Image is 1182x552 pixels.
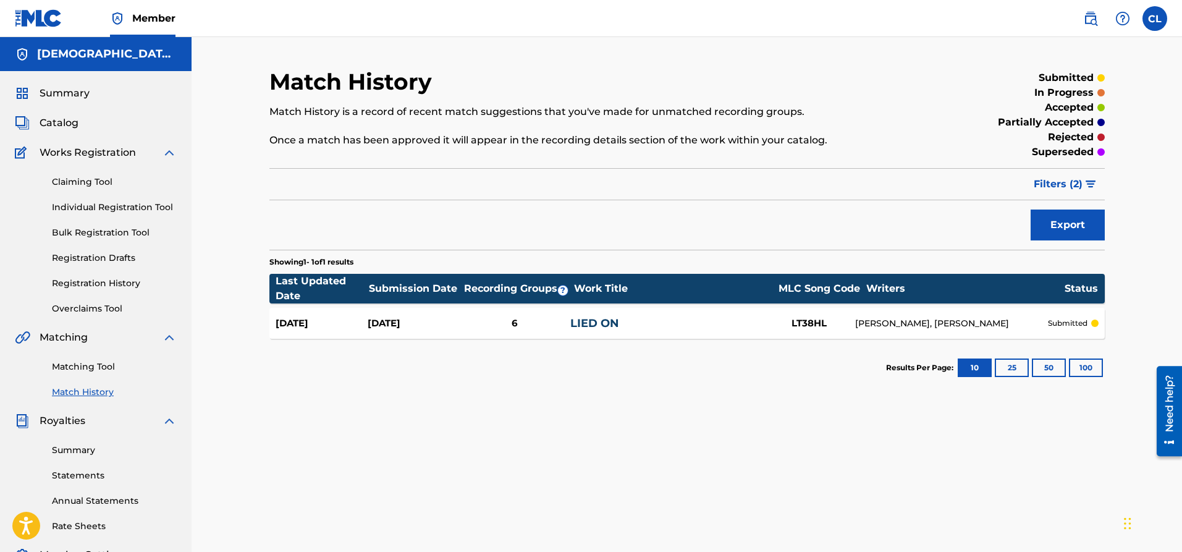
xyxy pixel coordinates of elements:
[1124,505,1131,542] div: Drag
[15,330,30,345] img: Matching
[1026,169,1105,200] button: Filters (2)
[269,133,913,148] p: Once a match has been approved it will appear in the recording details section of the work within...
[162,414,177,428] img: expand
[1083,11,1098,26] img: search
[269,257,353,268] p: Showing 1 - 1 of 1 results
[40,330,88,345] span: Matching
[995,359,1029,377] button: 25
[1031,210,1105,240] button: Export
[40,145,136,160] span: Works Registration
[269,104,913,119] p: Match History is a record of recent match suggestions that you've made for unmatched recording gr...
[1120,493,1182,552] iframe: Chat Widget
[1147,362,1182,461] iframe: Resource Center
[52,226,177,239] a: Bulk Registration Tool
[52,495,177,507] a: Annual Statements
[855,317,1047,330] div: [PERSON_NAME], [PERSON_NAME]
[269,68,438,96] h2: Match History
[276,274,368,304] div: Last Updated Date
[1032,359,1066,377] button: 50
[15,414,30,428] img: Royalties
[369,281,462,296] div: Submission Date
[1048,130,1094,145] p: rejected
[52,252,177,265] a: Registration Drafts
[15,116,30,130] img: Catalog
[15,145,31,160] img: Works Registration
[574,281,772,296] div: Work Title
[570,316,619,330] a: LIED ON
[462,281,573,296] div: Recording Groups
[15,9,62,27] img: MLC Logo
[1115,11,1130,26] img: help
[15,116,78,130] a: CatalogCatalog
[40,86,90,101] span: Summary
[1045,100,1094,115] p: accepted
[52,520,177,533] a: Rate Sheets
[773,281,866,296] div: MLC Song Code
[162,145,177,160] img: expand
[40,414,85,428] span: Royalties
[52,360,177,373] a: Matching Tool
[276,316,368,331] div: [DATE]
[162,330,177,345] img: expand
[1032,145,1094,159] p: superseded
[1065,281,1098,296] div: Status
[1039,70,1094,85] p: submitted
[1034,85,1094,100] p: in progress
[1142,6,1167,31] div: User Menu
[1110,6,1135,31] div: Help
[886,362,956,373] p: Results Per Page:
[37,47,177,61] h5: Christian Lynch
[52,386,177,399] a: Match History
[1086,180,1096,188] img: filter
[1078,6,1103,31] a: Public Search
[368,316,460,331] div: [DATE]
[52,201,177,214] a: Individual Registration Tool
[1048,318,1087,329] p: submitted
[132,11,175,25] span: Member
[958,359,992,377] button: 10
[460,316,570,331] div: 6
[1034,177,1083,192] span: Filters ( 2 )
[1069,359,1103,377] button: 100
[866,281,1064,296] div: Writers
[558,286,568,295] span: ?
[52,444,177,457] a: Summary
[40,116,78,130] span: Catalog
[110,11,125,26] img: Top Rightsholder
[15,86,30,101] img: Summary
[15,47,30,62] img: Accounts
[52,277,177,290] a: Registration History
[52,302,177,315] a: Overclaims Tool
[998,115,1094,130] p: partially accepted
[52,469,177,482] a: Statements
[762,316,855,331] div: LT38HL
[15,86,90,101] a: SummarySummary
[52,176,177,189] a: Claiming Tool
